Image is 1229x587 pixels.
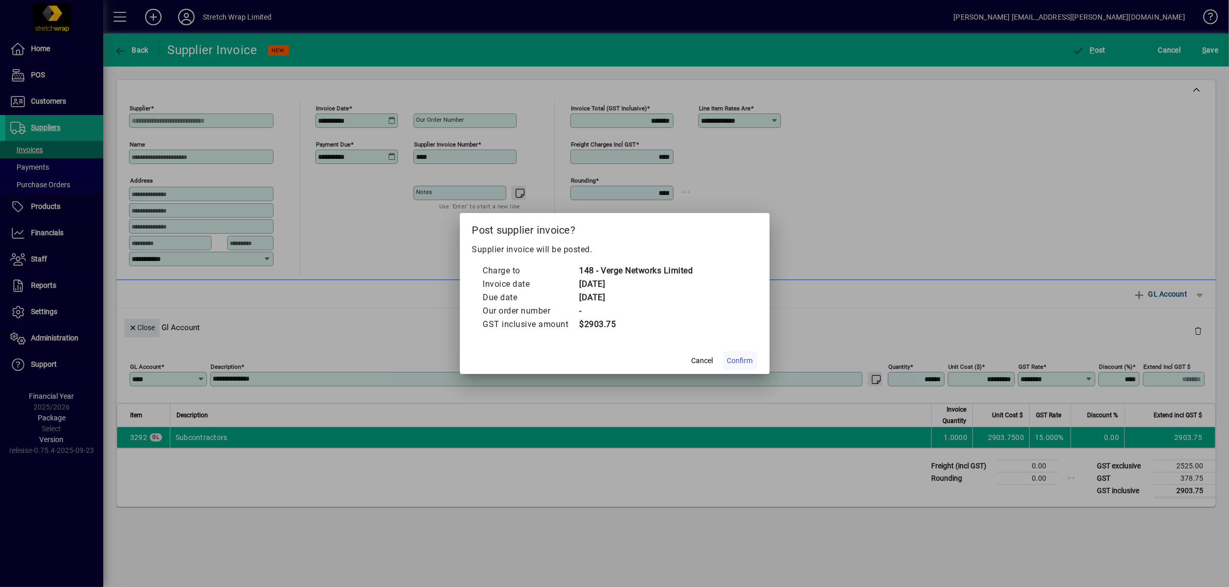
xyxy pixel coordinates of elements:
span: Cancel [692,355,713,366]
p: Supplier invoice will be posted. [472,243,757,256]
td: [DATE] [579,291,693,304]
td: Charge to [483,264,579,278]
td: Due date [483,291,579,304]
td: $2903.75 [579,318,693,331]
button: Cancel [686,351,719,370]
span: Confirm [727,355,753,366]
td: Our order number [483,304,579,318]
td: [DATE] [579,278,693,291]
td: GST inclusive amount [483,318,579,331]
td: 148 - Verge Networks Limited [579,264,693,278]
td: Invoice date [483,278,579,291]
td: - [579,304,693,318]
button: Confirm [723,351,757,370]
h2: Post supplier invoice? [460,213,770,243]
